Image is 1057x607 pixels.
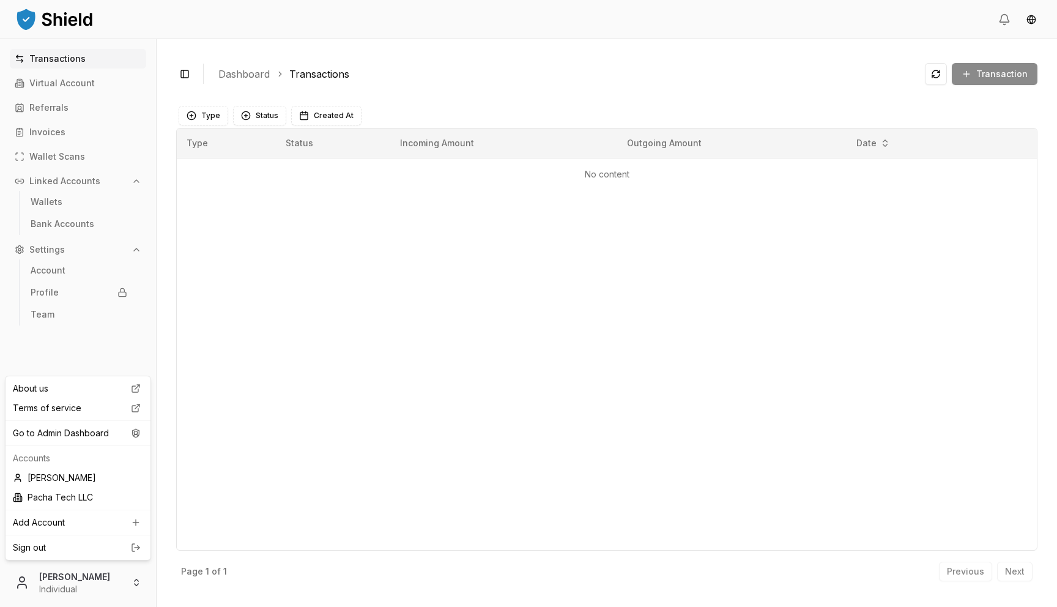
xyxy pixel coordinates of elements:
[8,379,148,398] a: About us
[8,488,148,507] div: Pacha Tech LLC
[13,452,143,464] p: Accounts
[8,423,148,443] div: Go to Admin Dashboard
[8,468,148,488] div: [PERSON_NAME]
[8,398,148,418] a: Terms of service
[8,513,148,532] a: Add Account
[13,542,143,554] a: Sign out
